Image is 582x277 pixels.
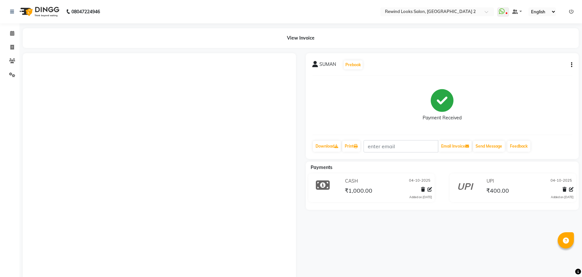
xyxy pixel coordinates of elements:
[23,28,579,48] div: View Invoice
[551,178,572,185] span: 04-10-2025
[71,3,100,21] b: 08047224946
[344,60,363,69] button: Prebook
[345,187,372,196] span: ₹1,000.00
[409,195,432,199] div: Added on [DATE]
[409,178,430,185] span: 04-10-2025
[507,141,530,152] a: Feedback
[364,140,438,152] input: enter email
[487,178,494,185] span: UPI
[473,141,505,152] button: Send Message
[342,141,360,152] a: Print
[311,164,332,170] span: Payments
[17,3,61,21] img: logo
[486,187,509,196] span: ₹400.00
[313,141,341,152] a: Download
[319,61,336,70] span: SUMAN
[345,178,358,185] span: CASH
[423,114,462,121] div: Payment Received
[551,195,574,199] div: Added on [DATE]
[555,251,576,271] iframe: chat widget
[439,141,472,152] button: Email Invoice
